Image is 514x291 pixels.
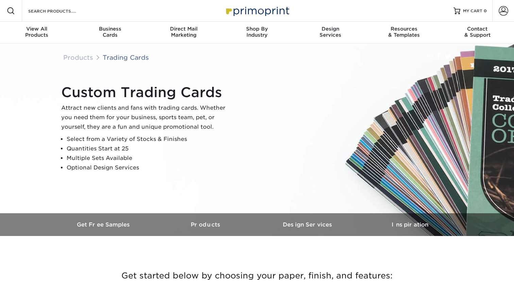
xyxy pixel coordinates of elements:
a: Direct MailMarketing [147,22,220,43]
h1: Custom Trading Cards [61,84,231,101]
a: Inspiration [359,213,461,236]
a: Contact& Support [441,22,514,43]
div: & Support [441,26,514,38]
a: Products [63,54,93,61]
span: Business [73,26,147,32]
a: Resources& Templates [367,22,441,43]
div: & Templates [367,26,441,38]
a: BusinessCards [73,22,147,43]
div: Marketing [147,26,220,38]
div: Industry [220,26,294,38]
a: Products [155,213,257,236]
span: Shop By [220,26,294,32]
a: DesignServices [294,22,367,43]
h3: Get started below by choosing your paper, finish, and features: [58,260,456,291]
h3: Design Services [257,221,359,228]
li: Optional Design Services [67,163,231,172]
a: Get Free Samples [53,213,155,236]
span: Direct Mail [147,26,220,32]
p: Attract new clients and fans with trading cards. Whether you need them for your business, sports ... [61,103,231,132]
h3: Products [155,221,257,228]
span: MY CART [463,8,482,14]
h3: Inspiration [359,221,461,228]
img: Primoprint [223,3,291,18]
input: SEARCH PRODUCTS..... [28,7,94,15]
a: Design Services [257,213,359,236]
span: Contact [441,26,514,32]
li: Quantities Start at 25 [67,144,231,153]
span: Resources [367,26,441,32]
span: Design [294,26,367,32]
div: Cards [73,26,147,38]
div: Services [294,26,367,38]
span: 0 [484,8,487,13]
h3: Get Free Samples [53,221,155,228]
li: Multiple Sets Available [67,153,231,163]
a: Trading Cards [103,54,149,61]
a: Shop ByIndustry [220,22,294,43]
li: Select from a Variety of Stocks & Finishes [67,134,231,144]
